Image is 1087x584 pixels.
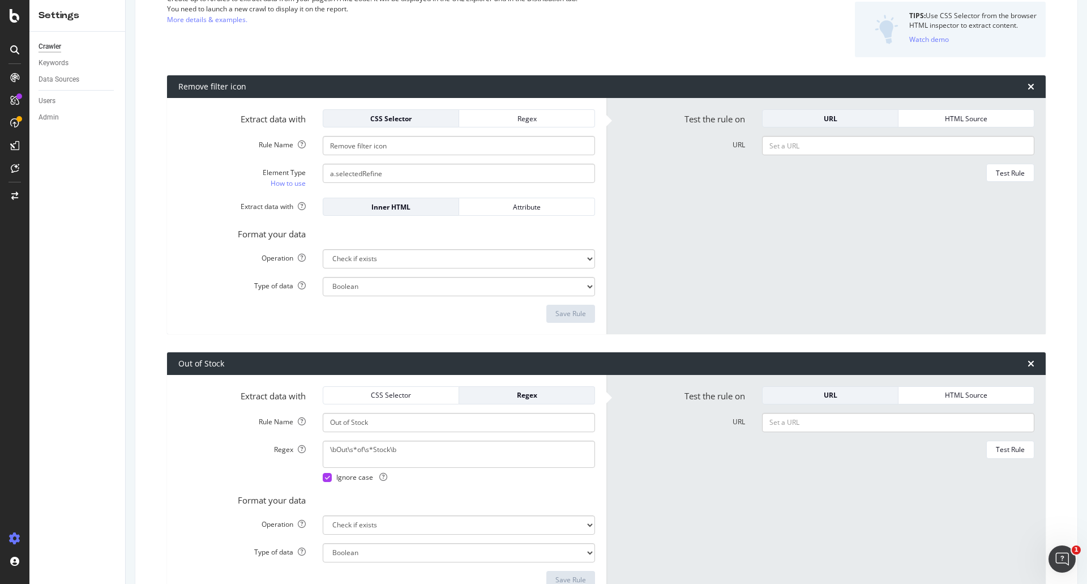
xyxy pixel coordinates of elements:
[332,114,450,123] div: CSS Selector
[898,386,1034,404] button: HTML Source
[170,249,314,263] label: Operation
[332,202,450,212] div: Inner HTML
[1028,82,1034,91] div: times
[38,41,117,53] a: Crawler
[909,20,1037,30] div: HTML inspector to extract content.
[986,441,1034,459] button: Test Rule
[170,198,314,211] label: Extract data with
[170,491,314,506] label: Format your data
[170,515,314,529] label: Operation
[38,57,69,69] div: Keywords
[170,136,314,150] label: Rule Name
[170,277,314,291] label: Type of data
[459,386,595,404] button: Regex
[38,74,79,86] div: Data Sources
[909,11,926,20] strong: TIPS:
[609,109,754,125] label: Test the rule on
[609,136,754,150] label: URL
[555,309,586,318] div: Save Rule
[762,413,1034,432] input: Set a URL
[38,112,117,123] a: Admin
[178,81,246,92] div: Remove filter icon
[170,109,314,125] label: Extract data with
[772,114,889,123] div: URL
[468,114,585,123] div: Regex
[178,358,224,369] div: Out of Stock
[772,390,889,400] div: URL
[1028,359,1034,368] div: times
[271,177,306,189] a: How to use
[762,386,898,404] button: URL
[609,386,754,402] label: Test the rule on
[898,109,1034,127] button: HTML Source
[323,413,595,432] input: Provide a name
[908,114,1025,123] div: HTML Source
[170,413,314,427] label: Rule Name
[323,386,459,404] button: CSS Selector
[178,168,306,177] div: Element Type
[323,109,459,127] button: CSS Selector
[762,136,1034,155] input: Set a URL
[986,164,1034,182] button: Test Rule
[38,95,117,107] a: Users
[170,224,314,240] label: Format your data
[875,15,898,44] img: DZQOUYU0WpgAAAAASUVORK5CYII=
[167,14,247,25] a: More details & examples.
[909,35,949,44] div: Watch demo
[909,11,1037,20] div: Use CSS Selector from the browser
[323,198,459,216] button: Inner HTML
[167,4,747,14] div: You need to launch a new crawl to display it on the report.
[38,9,116,22] div: Settings
[336,472,387,482] span: Ignore case
[996,168,1025,178] div: Test Rule
[38,41,61,53] div: Crawler
[1072,545,1081,555] span: 1
[762,109,898,127] button: URL
[459,198,595,216] button: Attribute
[908,390,1025,400] div: HTML Source
[459,109,595,127] button: Regex
[609,413,754,427] label: URL
[323,164,595,183] input: CSS Expression
[38,112,59,123] div: Admin
[996,445,1025,454] div: Test Rule
[38,74,117,86] a: Data Sources
[546,305,595,323] button: Save Rule
[170,386,314,402] label: Extract data with
[468,202,585,212] div: Attribute
[170,441,314,454] label: Regex
[468,390,585,400] div: Regex
[1049,545,1076,573] iframe: Intercom live chat
[323,136,595,155] input: Provide a name
[170,543,314,557] label: Type of data
[323,441,595,468] textarea: \bOut\s*of\s*Stock\b
[332,390,450,400] div: CSS Selector
[38,95,55,107] div: Users
[38,57,117,69] a: Keywords
[909,30,949,48] button: Watch demo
